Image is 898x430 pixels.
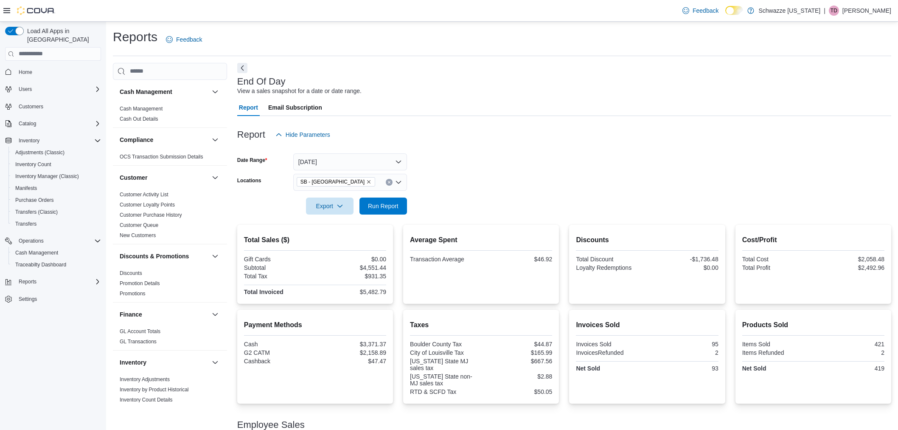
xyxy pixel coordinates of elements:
[12,147,101,158] span: Adjustments (Classic)
[8,194,104,206] button: Purchase Orders
[210,87,220,97] button: Cash Management
[483,373,553,380] div: $2.88
[2,100,104,113] button: Customers
[410,358,480,371] div: [US_STATE] State MJ sales tax
[576,256,645,263] div: Total Discount
[120,291,146,297] a: Promotions
[113,326,227,350] div: Finance
[176,35,202,44] span: Feedback
[15,277,40,287] button: Reports
[120,270,142,277] span: Discounts
[12,183,40,193] a: Manifests
[120,310,208,319] button: Finance
[317,289,386,295] div: $5,482.79
[410,388,480,395] div: RTD & SCFD Tax
[286,130,330,139] span: Hide Parameters
[15,236,101,246] span: Operations
[244,235,386,245] h2: Total Sales ($)
[693,6,718,15] span: Feedback
[15,136,101,146] span: Inventory
[2,293,104,305] button: Settings
[15,101,101,112] span: Customers
[120,136,153,144] h3: Compliance
[113,190,227,244] div: Customer
[120,396,173,403] span: Inventory Count Details
[297,177,375,187] span: SB - Louisville
[576,264,645,271] div: Loyalty Redemptions
[12,159,55,170] a: Inventory Count
[120,310,142,319] h3: Finance
[113,104,227,127] div: Cash Management
[15,261,66,268] span: Traceabilty Dashboard
[742,264,812,271] div: Total Profit
[120,105,163,112] span: Cash Management
[120,358,208,367] button: Inventory
[19,69,32,76] span: Home
[17,6,55,15] img: Cova
[12,147,68,158] a: Adjustments (Classic)
[725,6,743,15] input: Dark Mode
[239,99,258,116] span: Report
[576,349,645,356] div: InvoicesRefunded
[410,256,480,263] div: Transaction Average
[120,252,208,260] button: Discounts & Promotions
[576,341,645,348] div: Invoices Sold
[483,349,553,356] div: $165.99
[12,183,101,193] span: Manifests
[15,277,101,287] span: Reports
[237,420,305,430] h3: Employee Sales
[649,365,718,372] div: 93
[113,152,227,165] div: Compliance
[12,248,101,258] span: Cash Management
[120,192,168,198] a: Customer Activity List
[15,67,36,77] a: Home
[829,6,839,16] div: Thomas Diperna
[483,341,553,348] div: $44.87
[306,198,354,215] button: Export
[120,116,158,122] a: Cash Out Details
[300,178,365,186] span: SB - [GEOGRAPHIC_DATA]
[742,365,766,372] strong: Net Sold
[120,201,175,208] span: Customer Loyalty Points
[120,212,182,218] a: Customer Purchase History
[120,106,163,112] a: Cash Management
[120,136,208,144] button: Compliance
[120,116,158,122] span: Cash Out Details
[317,358,386,365] div: $47.47
[576,365,600,372] strong: Net Sold
[120,212,182,218] span: Customer Purchase History
[15,84,35,94] button: Users
[120,397,173,403] a: Inventory Count Details
[15,221,36,227] span: Transfers
[483,388,553,395] div: $50.05
[120,222,158,229] span: Customer Queue
[210,309,220,320] button: Finance
[120,387,189,393] a: Inventory by Product Historical
[317,349,386,356] div: $2,158.89
[237,87,362,96] div: View a sales snapshot for a date or date range.
[244,256,314,263] div: Gift Cards
[19,120,36,127] span: Catalog
[8,170,104,182] button: Inventory Manager (Classic)
[163,31,205,48] a: Feedback
[12,219,101,229] span: Transfers
[410,341,480,348] div: Boulder County Tax
[649,341,718,348] div: 95
[15,294,40,304] a: Settings
[483,256,553,263] div: $46.92
[742,349,812,356] div: Items Refunded
[15,185,37,192] span: Manifests
[19,278,36,285] span: Reports
[386,179,393,186] button: Clear input
[19,103,43,110] span: Customers
[317,256,386,263] div: $0.00
[120,280,160,287] span: Promotion Details
[12,260,70,270] a: Traceabilty Dashboard
[410,320,552,330] h2: Taxes
[120,153,203,160] span: OCS Transaction Submission Details
[15,249,58,256] span: Cash Management
[210,135,220,145] button: Compliance
[244,358,314,365] div: Cashback
[649,264,718,271] div: $0.00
